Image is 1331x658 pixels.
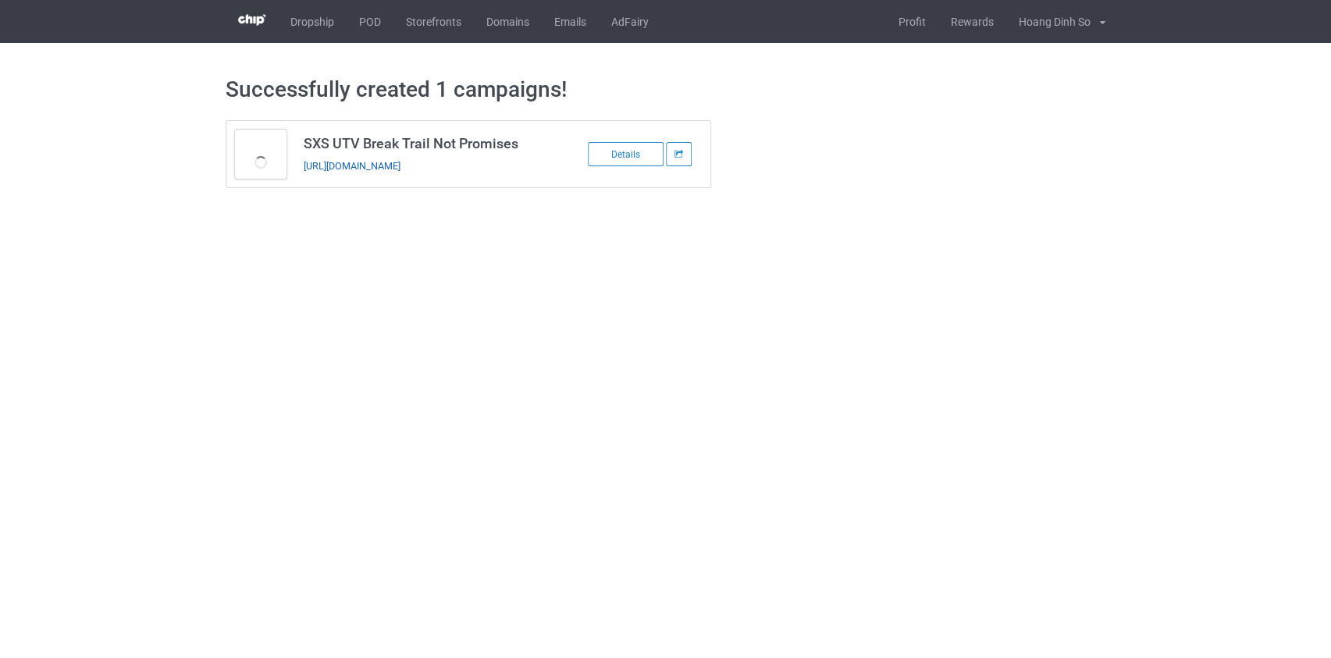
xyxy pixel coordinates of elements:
h3: SXS UTV Break Trail Not Promises [304,134,550,152]
h1: Successfully created 1 campaigns! [226,76,1105,104]
div: Details [588,142,664,166]
div: Hoang Dinh So [1006,2,1091,41]
a: Details [588,148,666,160]
a: [URL][DOMAIN_NAME] [304,160,400,172]
img: 3d383065fc803cdd16c62507c020ddf8.png [238,14,265,26]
